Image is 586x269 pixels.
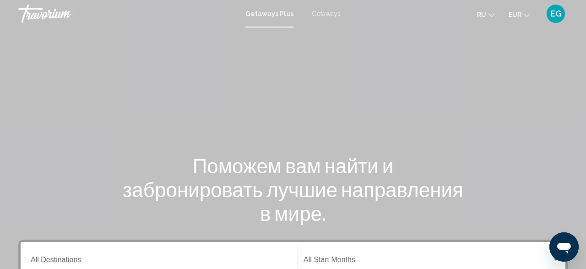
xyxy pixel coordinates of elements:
button: Change language [477,8,495,21]
a: Getaways Plus [245,10,293,17]
span: EG [550,9,562,18]
iframe: Schaltfläche zum Öffnen des Messaging-Fensters [549,232,579,262]
button: User Menu [544,4,568,23]
a: Getaways [312,10,341,17]
a: Travorium [18,5,236,23]
button: Change currency [509,8,530,21]
span: ru [477,11,486,18]
span: EUR [509,11,521,18]
h1: Поможем вам найти и забронировать лучшие направления в мире. [121,154,465,225]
